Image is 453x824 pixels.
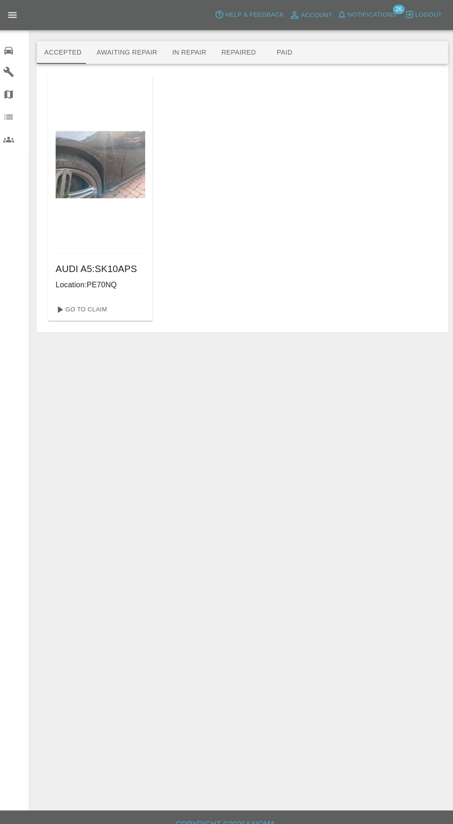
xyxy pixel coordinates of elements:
span: Notifications [347,9,395,20]
a: Account [287,7,334,22]
button: Notifications [334,7,397,22]
button: Logout [401,7,442,22]
button: Accepted [41,41,92,63]
button: Repaired [215,41,264,63]
span: Account [301,10,332,20]
h6: Copyright © 2025 Axioma [7,805,446,818]
p: Location: PE70NQ [59,275,147,286]
h6: AUDI A5 : SK10APS [59,257,147,272]
span: Help & Feedback [226,9,284,20]
span: 26 [391,5,403,14]
button: Open drawer [6,4,28,26]
button: Awaiting Repair [92,41,166,63]
a: Go To Claim [55,297,112,312]
button: In Repair [167,41,215,63]
span: Logout [413,9,440,20]
button: Help & Feedback [214,7,286,22]
button: Paid [264,41,306,63]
